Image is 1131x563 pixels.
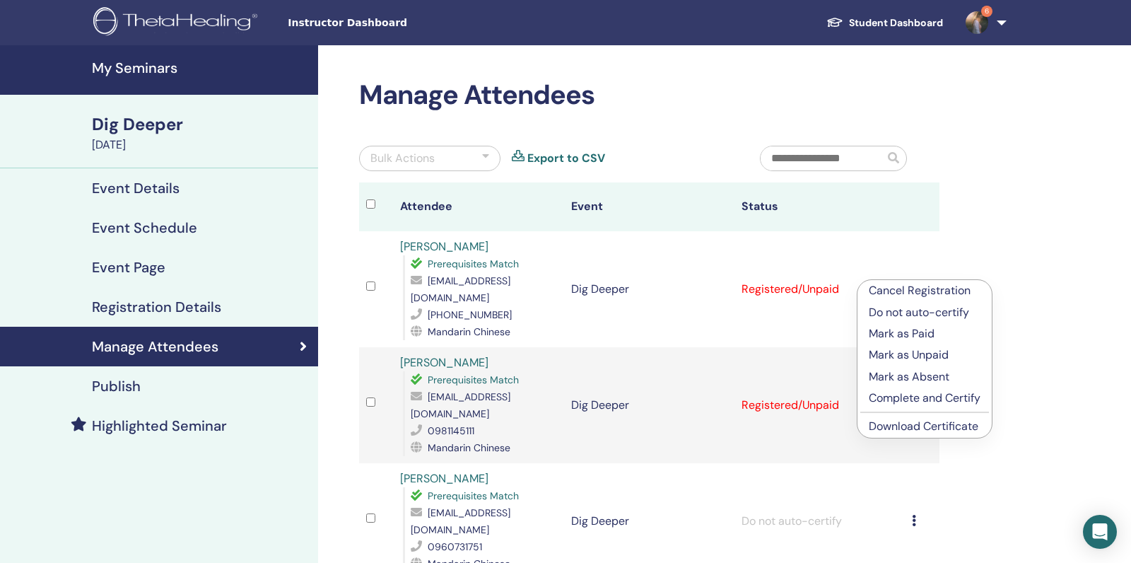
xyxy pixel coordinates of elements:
p: Cancel Registration [869,282,980,299]
p: Do not auto-certify [869,304,980,321]
th: Event [564,182,734,231]
span: 0960731751 [428,540,482,553]
td: Dig Deeper [564,231,734,347]
h4: Event Schedule [92,219,197,236]
p: Complete and Certify [869,390,980,407]
span: [PHONE_NUMBER] [428,308,512,321]
h4: Registration Details [92,298,221,315]
td: Dig Deeper [564,347,734,463]
span: [EMAIL_ADDRESS][DOMAIN_NAME] [411,390,510,420]
div: Bulk Actions [370,150,435,167]
span: 6 [981,6,992,17]
img: logo.png [93,7,262,39]
a: Download Certificate [869,419,978,434]
div: Open Intercom Messenger [1083,515,1117,549]
span: Prerequisites Match [428,489,519,502]
h4: Manage Attendees [92,338,218,355]
p: Mark as Absent [869,368,980,385]
span: 0981145111 [428,424,474,437]
a: Export to CSV [527,150,605,167]
a: [PERSON_NAME] [400,471,488,486]
a: Dig Deeper[DATE] [83,112,318,153]
a: Student Dashboard [815,10,954,36]
h4: Publish [92,378,141,395]
p: Mark as Paid [869,325,980,342]
span: [EMAIL_ADDRESS][DOMAIN_NAME] [411,274,510,304]
img: default.jpg [966,11,988,34]
h4: Event Page [92,259,165,276]
a: [PERSON_NAME] [400,239,488,254]
span: Mandarin Chinese [428,325,510,338]
span: Prerequisites Match [428,373,519,386]
h4: My Seminars [92,59,310,76]
p: Mark as Unpaid [869,347,980,364]
div: [DATE] [92,137,310,153]
h4: Highlighted Seminar [92,417,227,434]
th: Attendee [393,182,563,231]
h2: Manage Attendees [359,79,939,112]
span: [EMAIL_ADDRESS][DOMAIN_NAME] [411,506,510,536]
span: Mandarin Chinese [428,441,510,454]
span: Instructor Dashboard [288,16,500,30]
div: Dig Deeper [92,112,310,137]
th: Status [734,182,905,231]
a: [PERSON_NAME] [400,355,488,370]
span: Prerequisites Match [428,257,519,270]
h4: Event Details [92,180,180,197]
img: graduation-cap-white.svg [826,16,843,28]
